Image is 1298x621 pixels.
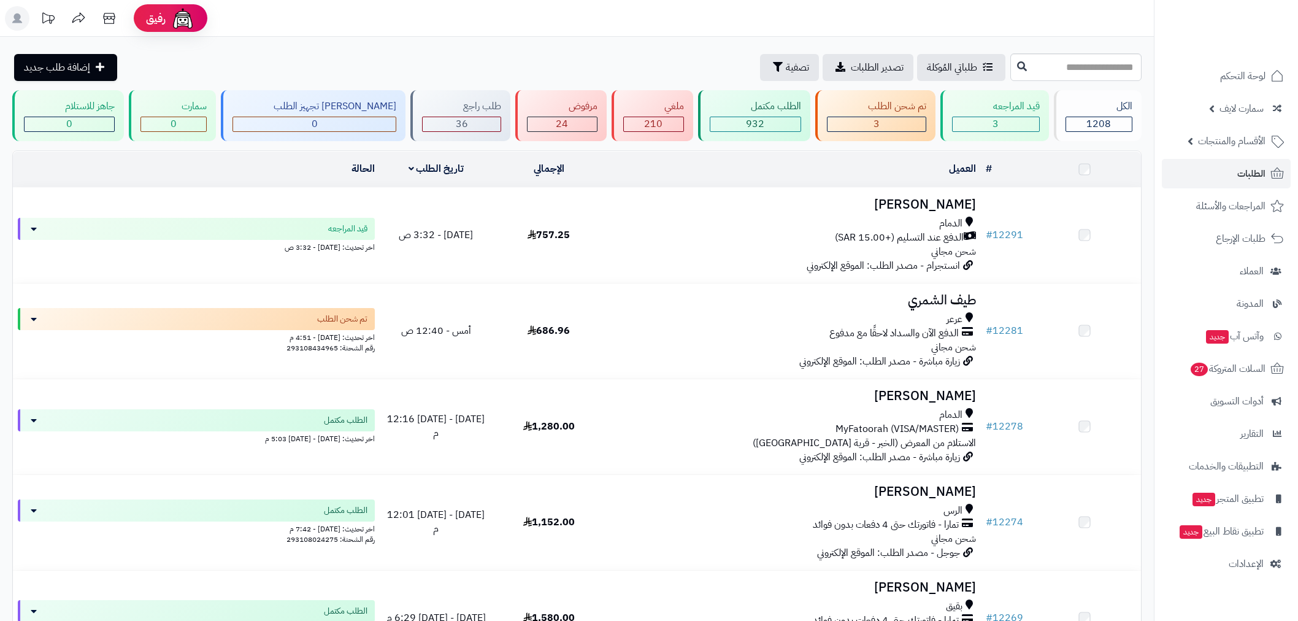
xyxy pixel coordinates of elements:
div: قيد المراجعه [952,99,1040,114]
span: رقم الشحنة: 293108024275 [286,534,375,545]
span: تمارا - فاتورتك حتى 4 دفعات بدون فوائد [813,518,959,532]
span: انستجرام - مصدر الطلب: الموقع الإلكتروني [807,258,960,273]
span: [DATE] - [DATE] 12:01 م [387,507,485,536]
span: 0 [171,117,177,131]
span: التطبيقات والخدمات [1189,458,1264,475]
a: أدوات التسويق [1162,387,1291,416]
div: سمارت [140,99,207,114]
div: 0 [233,117,396,131]
div: 36 [423,117,501,131]
span: الدفع الآن والسداد لاحقًا مع مدفوع [829,326,959,341]
div: اخر تحديث: [DATE] - [DATE] 5:03 م [18,431,375,444]
span: 210 [644,117,662,131]
a: تحديثات المنصة [33,6,63,34]
a: التقارير [1162,419,1291,449]
h3: [PERSON_NAME] [610,580,976,595]
span: أدوات التسويق [1210,393,1264,410]
span: الطلبات [1237,165,1265,182]
a: التطبيقات والخدمات [1162,452,1291,481]
a: سمارت 0 [126,90,218,141]
div: جاهز للاستلام [24,99,115,114]
span: الدمام [939,408,962,422]
span: 36 [456,117,468,131]
span: 0 [312,117,318,131]
a: المدونة [1162,289,1291,318]
div: [PERSON_NAME] تجهيز الطلب [232,99,396,114]
a: #12274 [986,515,1023,530]
a: طلباتي المُوكلة [917,54,1005,81]
span: 686.96 [528,323,570,338]
span: جديد [1206,330,1229,344]
a: تطبيق المتجرجديد [1162,484,1291,514]
span: # [986,228,993,242]
a: تاريخ الطلب [409,161,464,176]
a: قيد المراجعه 3 [938,90,1051,141]
span: الرس [943,504,962,518]
span: المراجعات والأسئلة [1196,198,1265,215]
a: جاهز للاستلام 0 [10,90,126,141]
img: ai-face.png [171,6,195,31]
span: شحن مجاني [931,340,976,355]
span: الطلب مكتمل [324,414,367,426]
img: logo-2.png [1215,25,1286,51]
span: وآتس آب [1205,328,1264,345]
span: تطبيق نقاط البيع [1178,523,1264,540]
a: #12281 [986,323,1023,338]
div: ملغي [623,99,684,114]
h3: [PERSON_NAME] [610,485,976,499]
div: طلب راجع [422,99,501,114]
span: الطلب مكتمل [324,504,367,517]
div: اخر تحديث: [DATE] - 3:32 ص [18,240,375,253]
div: 0 [25,117,114,131]
a: لوحة التحكم [1162,61,1291,91]
div: 3 [828,117,926,131]
div: 24 [528,117,596,131]
a: المراجعات والأسئلة [1162,191,1291,221]
div: 0 [141,117,206,131]
div: الكل [1066,99,1132,114]
a: السلات المتروكة27 [1162,354,1291,384]
span: جديد [1180,525,1202,539]
span: الإعدادات [1229,555,1264,573]
span: 3 [993,117,999,131]
span: 27 [1190,363,1208,377]
span: تصفية [786,60,809,75]
span: 3 [874,117,880,131]
span: المدونة [1237,295,1264,312]
a: تصدير الطلبات [823,54,913,81]
span: قيد المراجعه [328,223,367,235]
a: الإعدادات [1162,549,1291,579]
a: الكل1208 [1051,90,1144,141]
a: #12291 [986,228,1023,242]
span: MyFatoorah (VISA/MASTER) [835,422,959,436]
a: [PERSON_NAME] تجهيز الطلب 0 [218,90,408,141]
span: رقم الشحنة: 293108434965 [286,342,375,353]
span: الطلب مكتمل [324,605,367,617]
span: سمارت لايف [1219,100,1264,117]
a: وآتس آبجديد [1162,322,1291,351]
span: 1,280.00 [523,419,575,434]
span: # [986,515,993,530]
a: طلبات الإرجاع [1162,224,1291,253]
h3: [PERSON_NAME] [610,198,976,212]
span: رفيق [146,11,166,26]
span: إضافة طلب جديد [24,60,90,75]
a: إضافة طلب جديد [14,54,117,81]
a: ملغي 210 [609,90,696,141]
div: اخر تحديث: [DATE] - 7:42 م [18,522,375,534]
div: 210 [624,117,683,131]
h3: [PERSON_NAME] [610,389,976,403]
span: شحن مجاني [931,531,976,546]
span: تصدير الطلبات [851,60,904,75]
span: عرعر [947,312,962,326]
a: تطبيق نقاط البيعجديد [1162,517,1291,546]
span: # [986,419,993,434]
span: 757.25 [528,228,570,242]
span: 24 [556,117,568,131]
a: الحالة [351,161,375,176]
span: تم شحن الطلب [317,313,367,325]
a: العملاء [1162,256,1291,286]
a: تم شحن الطلب 3 [813,90,938,141]
span: 0 [66,117,72,131]
span: 1208 [1086,117,1111,131]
